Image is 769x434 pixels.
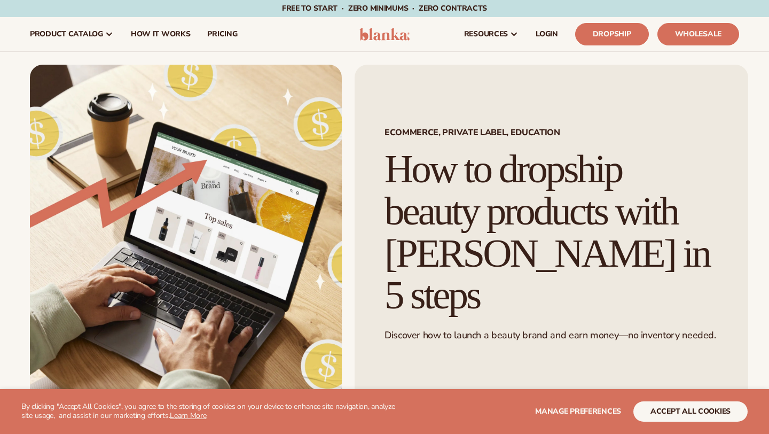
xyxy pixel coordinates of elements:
a: resources [456,17,527,51]
h1: How to dropship beauty products with [PERSON_NAME] in 5 steps [384,148,718,316]
a: Dropship [575,23,649,45]
span: Ecommerce, Private Label, EDUCATION [384,128,718,137]
button: Manage preferences [535,401,621,422]
a: How It Works [122,17,199,51]
span: How It Works [131,30,191,38]
a: LOGIN [527,17,567,51]
span: product catalog [30,30,103,38]
img: logo [359,28,410,41]
span: Free to start · ZERO minimums · ZERO contracts [282,3,487,13]
p: Discover how to launch a beauty brand and earn money—no inventory needed. [384,329,718,342]
a: Wholesale [657,23,739,45]
a: pricing [199,17,246,51]
a: product catalog [21,17,122,51]
span: pricing [207,30,237,38]
button: accept all cookies [633,401,748,422]
span: Manage preferences [535,406,621,416]
p: By clicking "Accept All Cookies", you agree to the storing of cookies on your device to enhance s... [21,402,402,421]
span: resources [464,30,508,38]
img: Growing money with ecommerce [30,65,342,410]
span: LOGIN [536,30,558,38]
a: Learn More [170,410,206,421]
